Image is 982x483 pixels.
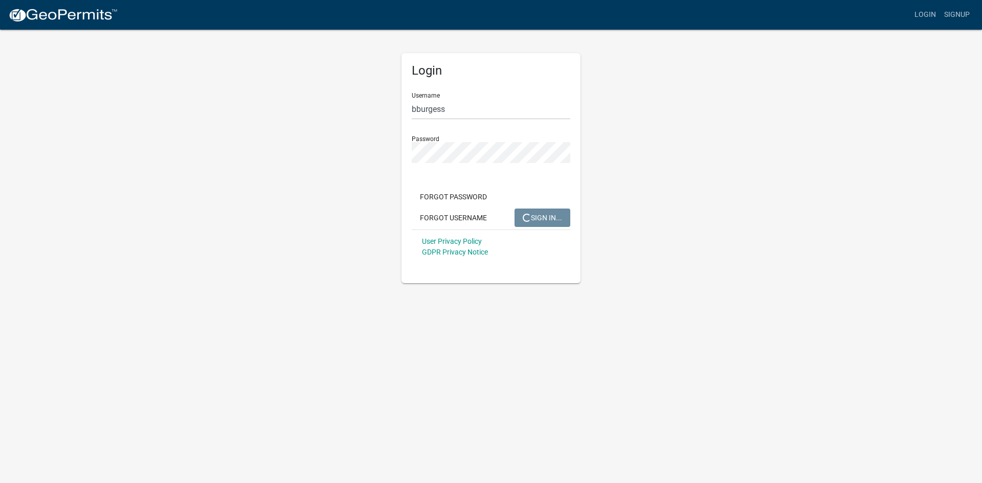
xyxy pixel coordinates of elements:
[910,5,940,25] a: Login
[422,248,488,256] a: GDPR Privacy Notice
[515,209,570,227] button: SIGN IN...
[940,5,974,25] a: Signup
[412,209,495,227] button: Forgot Username
[523,213,562,221] span: SIGN IN...
[412,188,495,206] button: Forgot Password
[422,237,482,245] a: User Privacy Policy
[412,63,570,78] h5: Login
